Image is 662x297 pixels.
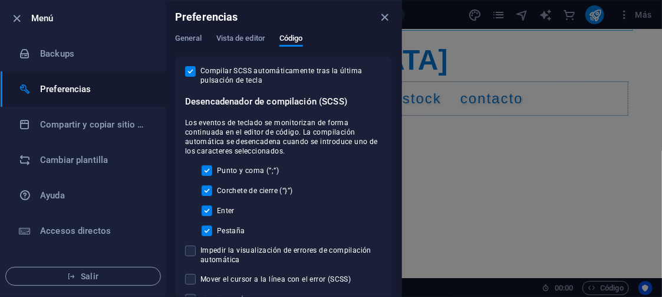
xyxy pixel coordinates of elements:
[40,188,149,203] h6: Ayuda
[175,31,202,48] span: General
[217,166,279,175] span: Punto y coma (”;”)
[217,226,245,236] span: Pestaña
[378,10,392,24] button: close
[185,118,382,156] span: Los eventos de teclado se monitorizan de forma continuada en el editor de código. La compilación ...
[1,178,166,213] a: Ayuda
[279,31,303,48] span: Código
[40,47,149,61] h6: Backups
[5,267,161,286] button: Salir
[216,31,265,48] span: Vista de editor
[175,34,392,56] div: Preferencias
[31,11,156,25] h6: Menú
[40,224,149,238] h6: Accesos directos
[200,246,382,265] span: Impedir la visualización de errores de compilación automática
[40,82,149,96] h6: Preferencias
[185,94,382,109] h6: Desencadenador de compilación (SCSS)
[15,272,151,281] span: Salir
[175,10,238,24] h6: Preferencias
[217,186,293,195] span: Corchete de cierre (“}”)
[200,66,382,85] span: Compilar SCSS automáticamente tras la última pulsación de tecla
[40,153,149,167] h6: Cambiar plantilla
[200,275,351,284] span: Mover el cursor a la línea con el error (SCSS)
[217,206,235,216] span: Enter
[40,118,149,132] h6: Compartir y copiar sitio web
